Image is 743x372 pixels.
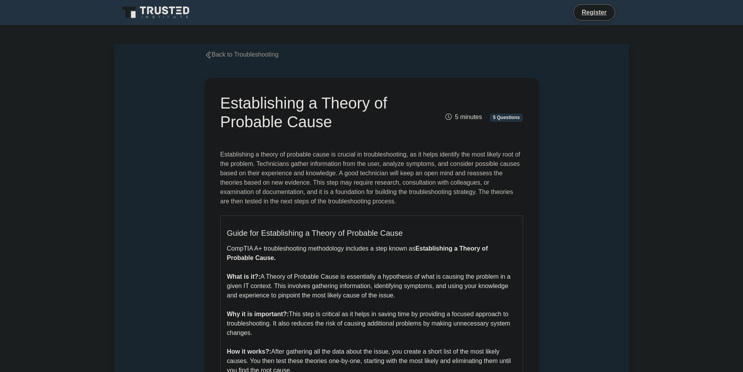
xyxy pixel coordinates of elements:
span: 5 Questions [490,114,523,121]
h5: Guide for Establishing a Theory of Probable Cause [227,228,516,238]
b: Why it is important?: [227,311,289,317]
b: What is it?: [227,273,261,280]
span: 5 minutes [445,114,482,120]
b: How it works?: [227,348,271,355]
b: Establishing a Theory of Probable Cause. [227,245,488,261]
h1: Establishing a Theory of Probable Cause [220,94,419,131]
a: Register [577,7,611,17]
a: Back to Troubleshooting [205,51,279,58]
p: Establishing a theory of probable cause is crucial in troubleshooting, as it helps identify the m... [220,150,523,209]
